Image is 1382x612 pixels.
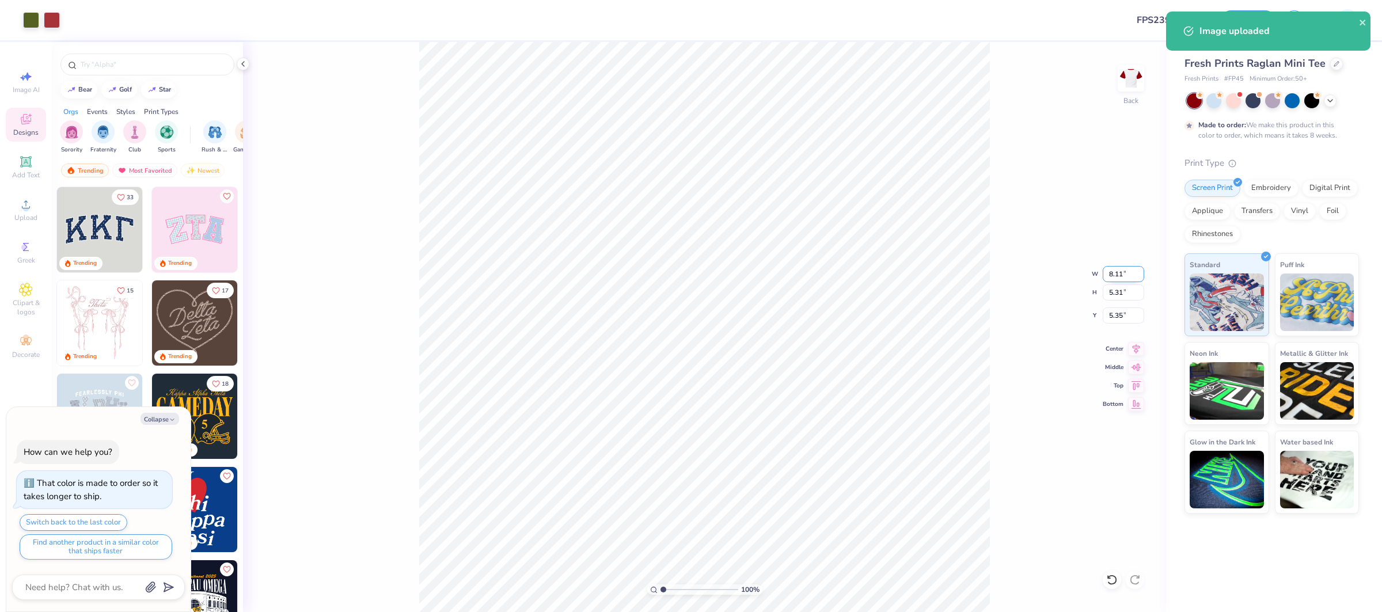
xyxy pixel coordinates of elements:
div: Trending [168,352,192,361]
span: Decorate [12,350,40,359]
div: filter for Game Day [233,120,260,154]
img: trend_line.gif [147,86,157,93]
img: Puff Ink [1280,273,1354,331]
div: Trending [73,352,97,361]
button: Switch back to the last color [20,514,127,531]
button: filter button [90,120,116,154]
strong: Made to order: [1198,120,1246,130]
div: Trending [61,164,109,177]
span: Minimum Order: 50 + [1250,74,1307,84]
span: # FP45 [1224,74,1244,84]
button: filter button [233,120,260,154]
span: Greek [17,256,35,265]
div: We make this product in this color to order, which means it takes 8 weeks. [1198,120,1340,140]
button: Like [220,562,234,576]
div: Trending [73,259,97,268]
button: golf [101,81,137,98]
span: 15 [127,288,134,294]
img: 9980f5e8-e6a1-4b4a-8839-2b0e9349023c [152,187,237,272]
span: Image AI [13,85,40,94]
div: Trending [168,259,192,268]
span: 17 [222,288,229,294]
img: Rush & Bid Image [208,126,222,139]
div: Print Types [144,107,179,117]
span: Designs [13,128,39,137]
span: Metallic & Glitter Ink [1280,347,1348,359]
span: Fresh Prints Raglan Mini Tee [1184,56,1326,70]
input: Untitled Design [1127,9,1212,32]
span: Neon Ink [1190,347,1218,359]
img: 83dda5b0-2158-48ca-832c-f6b4ef4c4536 [57,280,142,366]
span: Standard [1190,259,1220,271]
img: b8819b5f-dd70-42f8-b218-32dd770f7b03 [152,374,237,459]
div: Newest [181,164,225,177]
div: Digital Print [1302,180,1358,197]
button: filter button [123,120,146,154]
span: Center [1103,345,1123,353]
div: Events [87,107,108,117]
img: 12710c6a-dcc0-49ce-8688-7fe8d5f96fe2 [152,280,237,366]
div: Embroidery [1244,180,1299,197]
span: Game Day [233,146,260,154]
button: Like [220,189,234,203]
img: Water based Ink [1280,451,1354,508]
img: edfb13fc-0e43-44eb-bea2-bf7fc0dd67f9 [142,187,227,272]
div: Applique [1184,203,1231,220]
div: Rhinestones [1184,226,1240,243]
img: Game Day Image [240,126,253,139]
button: Like [220,469,234,483]
div: filter for Rush & Bid [202,120,228,154]
img: trending.gif [66,166,75,174]
img: trend_line.gif [67,86,76,93]
button: Like [112,283,139,298]
img: 2b704b5a-84f6-4980-8295-53d958423ff9 [237,374,322,459]
img: 8dd0a095-001a-4357-9dc2-290f0919220d [237,467,322,552]
span: Glow in the Dark Ink [1190,436,1255,448]
span: Top [1103,382,1123,390]
span: Middle [1103,363,1123,371]
img: 5a4b4175-9e88-49c8-8a23-26d96782ddc6 [57,374,142,459]
span: Bottom [1103,400,1123,408]
img: most_fav.gif [117,166,127,174]
span: Sports [158,146,176,154]
span: 33 [127,195,134,200]
img: Club Image [128,126,141,139]
div: filter for Club [123,120,146,154]
span: Upload [14,213,37,222]
div: Orgs [63,107,78,117]
div: How can we help you? [24,446,112,458]
button: close [1359,15,1367,29]
button: filter button [155,120,178,154]
div: filter for Fraternity [90,120,116,154]
div: Image uploaded [1199,24,1361,38]
img: Glow in the Dark Ink [1190,451,1264,508]
img: f6158eb7-cc5b-49f7-a0db-65a8f5223f4c [152,467,237,552]
button: Like [125,376,139,390]
img: d12a98c7-f0f7-4345-bf3a-b9f1b718b86e [142,280,227,366]
img: ead2b24a-117b-4488-9b34-c08fd5176a7b [237,280,322,366]
div: Foil [1319,203,1346,220]
span: Fraternity [90,146,116,154]
span: Rush & Bid [202,146,228,154]
button: bear [60,81,97,98]
img: trend_line.gif [108,86,117,93]
div: star [159,86,171,93]
span: Clipart & logos [6,298,46,317]
button: filter button [202,120,228,154]
button: Like [207,283,234,298]
div: golf [119,86,132,93]
div: bear [78,86,92,93]
div: Back [1123,96,1138,106]
div: Most Favorited [112,164,177,177]
div: Transfers [1234,203,1280,220]
span: Puff Ink [1280,259,1304,271]
img: Standard [1190,273,1264,331]
div: filter for Sports [155,120,178,154]
span: Fresh Prints [1184,74,1218,84]
span: Club [128,146,141,154]
div: Screen Print [1184,180,1240,197]
img: Back [1119,67,1142,90]
div: Vinyl [1284,203,1316,220]
img: 3b9aba4f-e317-4aa7-a679-c95a879539bd [57,187,142,272]
span: 100 % [741,584,760,595]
